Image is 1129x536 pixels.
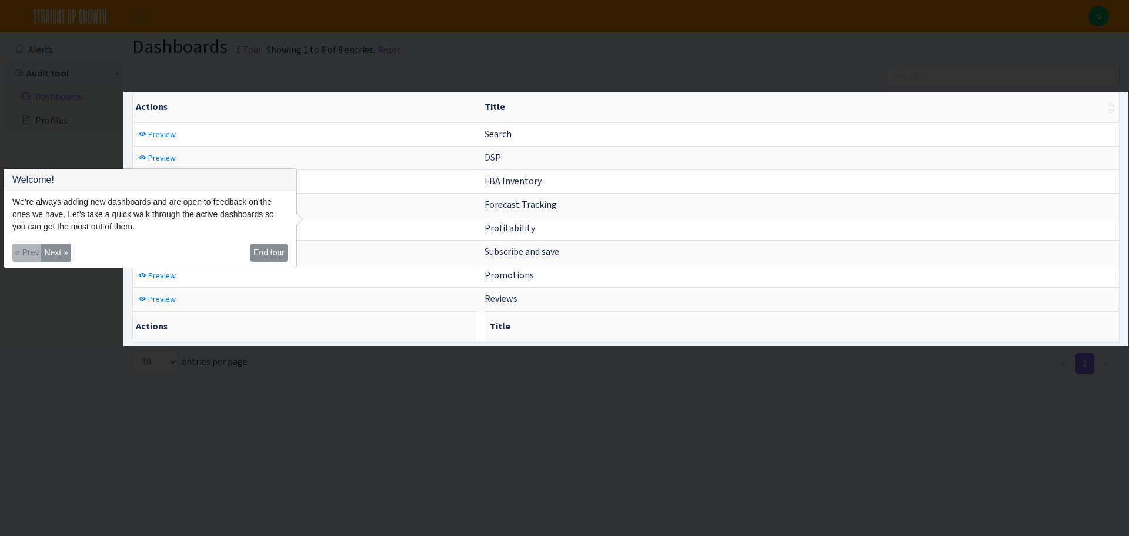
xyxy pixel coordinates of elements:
[4,191,296,238] div: We’re always adding new dashboards and are open to feedback on the ones we have. Let’s take a qui...
[485,151,501,164] span: DSP
[41,244,71,262] button: Next »
[133,311,476,342] th: Actions
[148,152,176,164] span: Preview
[135,125,179,144] a: Preview
[135,267,179,285] a: Preview
[135,149,179,167] a: Preview
[485,128,512,140] span: Search
[485,222,535,234] span: Profitability
[148,129,176,140] span: Preview
[133,92,480,122] th: Actions
[480,92,1119,122] th: Title : activate to sort column ascending
[485,292,517,305] span: Reviews
[485,245,559,258] span: Subscribe and save
[250,244,288,262] button: End tour
[485,311,1119,342] th: Title
[12,244,42,262] button: « Prev
[148,294,176,305] span: Preview
[485,198,557,211] span: Forecast Tracking
[485,175,542,187] span: FBA Inventory
[148,270,176,281] span: Preview
[135,290,179,308] a: Preview
[4,169,296,191] h3: Welcome!
[485,269,534,281] span: Promotions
